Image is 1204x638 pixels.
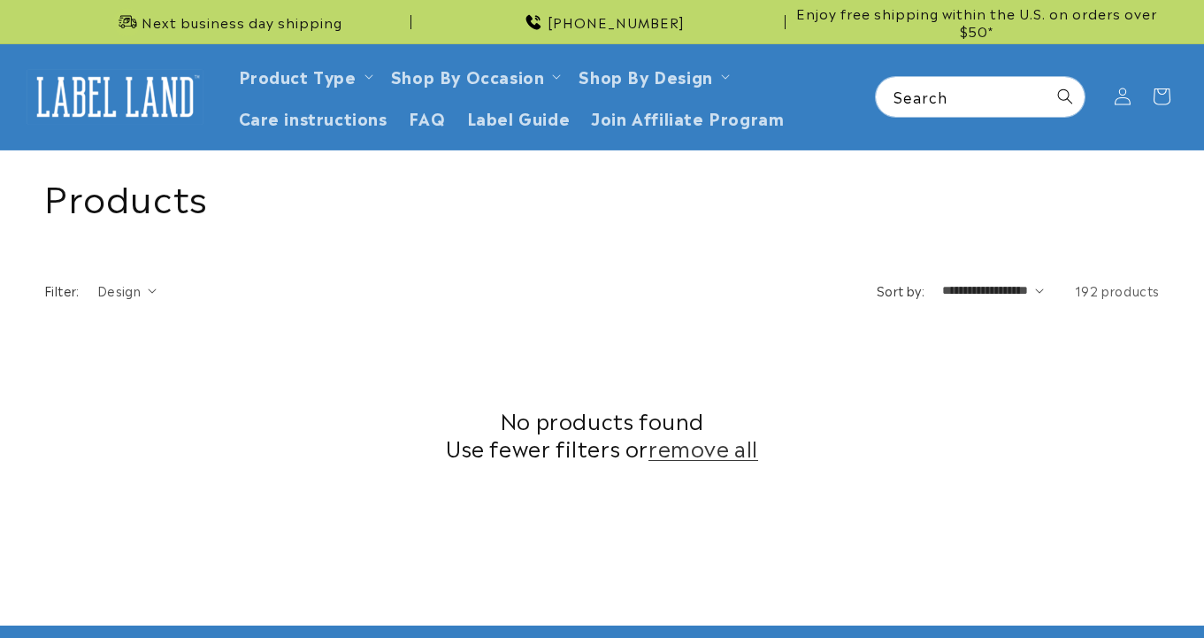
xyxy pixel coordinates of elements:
span: FAQ [409,107,446,127]
span: Care instructions [239,107,387,127]
a: FAQ [398,96,456,138]
span: Enjoy free shipping within the U.S. on orders over $50* [793,4,1160,39]
img: Label Land [27,69,203,124]
a: Label Land [20,63,211,131]
a: Join Affiliate Program [580,96,794,138]
button: Search [1046,77,1085,116]
a: Product Type [239,64,357,88]
summary: Shop By Occasion [380,55,569,96]
span: Next business day shipping [142,13,342,31]
span: Shop By Occasion [391,65,545,86]
span: Design [97,281,141,299]
span: Label Guide [467,107,571,127]
a: Care instructions [228,96,398,138]
summary: Product Type [228,55,380,96]
h2: Filter: [44,281,80,300]
a: Shop By Design [579,64,712,88]
summary: Shop By Design [568,55,736,96]
label: Sort by: [877,281,924,299]
summary: Design (0 selected) [97,281,157,300]
a: Label Guide [456,96,581,138]
span: [PHONE_NUMBER] [548,13,685,31]
span: 192 products [1075,281,1160,299]
span: Join Affiliate Program [591,107,784,127]
a: remove all [648,434,758,461]
h1: Products [44,173,1160,219]
h2: No products found Use fewer filters or [44,406,1160,461]
iframe: Gorgias Floating Chat [832,555,1186,620]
